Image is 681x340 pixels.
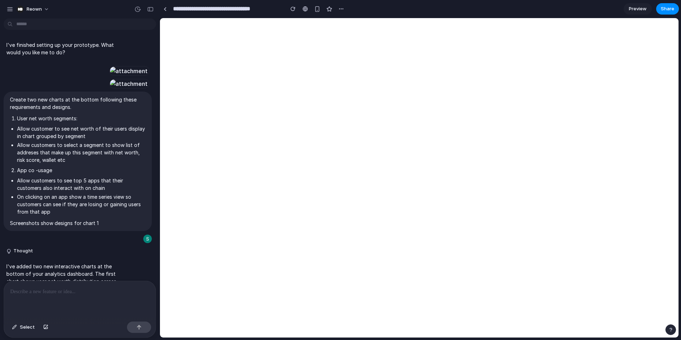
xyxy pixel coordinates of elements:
[20,324,35,331] span: Select
[17,177,145,192] li: Allow customers to see top 5 apps that their customers also interact with on chain
[17,193,145,215] li: On clicking on an app show a time series view so customers can see if they are losing or gaining ...
[17,141,145,164] li: Allow customers to select a segment to show list of addreses that make up this segment with net w...
[17,166,145,174] li: App co -usage
[14,4,53,15] button: Reown
[656,3,679,15] button: Share
[10,96,145,111] p: Create two new charts at the bottom following these requirements and designs.
[629,5,647,12] span: Preview
[17,125,145,140] li: Allow customer to see net worth of their users display in chart grouped by segment
[6,41,125,56] p: I've finished setting up your prototype. What would you like me to do?
[10,219,145,227] p: Screenshots show designs for chart 1
[661,5,674,12] span: Share
[624,3,652,15] a: Preview
[9,322,38,333] button: Select
[27,6,42,13] span: Reown
[17,115,145,122] li: User net worth segments:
